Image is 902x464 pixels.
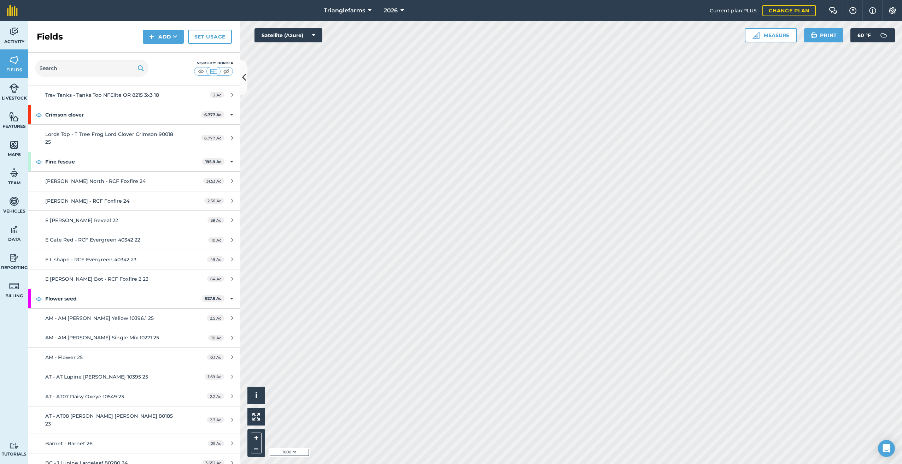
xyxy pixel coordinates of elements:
img: svg+xml;base64,PHN2ZyB4bWxucz0iaHR0cDovL3d3dy53My5vcmcvMjAwMC9zdmciIHdpZHRoPSIxOSIgaGVpZ2h0PSIyNC... [137,64,144,72]
span: Barnet - Barnet 26 [45,440,93,447]
img: svg+xml;base64,PD94bWwgdmVyc2lvbj0iMS4wIiBlbmNvZGluZz0idXRmLTgiPz4KPCEtLSBHZW5lcmF0b3I6IEFkb2JlIE... [9,83,19,94]
strong: 6.777 Ac [204,112,222,117]
span: E Gate Red - RCF Evergreen 40342 22 [45,237,140,243]
a: AT - AT08 [PERSON_NAME] [PERSON_NAME] 80185 232.3 Ac [28,406,240,434]
img: svg+xml;base64,PHN2ZyB4bWxucz0iaHR0cDovL3d3dy53My5vcmcvMjAwMC9zdmciIHdpZHRoPSI1NiIgaGVpZ2h0PSI2MC... [9,111,19,122]
span: 60 ° F [857,28,871,42]
img: svg+xml;base64,PD94bWwgdmVyc2lvbj0iMS4wIiBlbmNvZGluZz0idXRmLTgiPz4KPCEtLSBHZW5lcmF0b3I6IEFkb2JlIE... [877,28,891,42]
strong: Flower seed [45,289,202,308]
span: E [PERSON_NAME] Bot - RCF Foxfire 2 23 [45,276,148,282]
span: AM - AM [PERSON_NAME] Yellow 10396.1 25 [45,315,154,321]
button: i [247,387,265,404]
span: AT - AT08 [PERSON_NAME] [PERSON_NAME] 80185 23 [45,413,173,427]
a: AT - AT Lupine [PERSON_NAME] 10395 251.69 Ac [28,367,240,386]
span: Lords Top - T Tree Frog Lord Clover Crimson 90018 25 [45,131,173,145]
input: Search [35,60,148,77]
span: 2026 [384,6,398,15]
span: Trav Tanks - Tanks Top NFElite OR 8215 3x3 18 [45,92,159,98]
img: svg+xml;base64,PHN2ZyB4bWxucz0iaHR0cDovL3d3dy53My5vcmcvMjAwMC9zdmciIHdpZHRoPSI1MCIgaGVpZ2h0PSI0MC... [222,68,231,75]
img: svg+xml;base64,PD94bWwgdmVyc2lvbj0iMS4wIiBlbmNvZGluZz0idXRmLTgiPz4KPCEtLSBHZW5lcmF0b3I6IEFkb2JlIE... [9,281,19,291]
button: – [251,443,262,453]
span: 25 Ac [208,440,224,446]
span: E L shape - RCF Evergreen 40342 23 [45,256,136,263]
a: AM - Flower 250.1 Ac [28,348,240,367]
img: svg+xml;base64,PD94bWwgdmVyc2lvbj0iMS4wIiBlbmNvZGluZz0idXRmLTgiPz4KPCEtLSBHZW5lcmF0b3I6IEFkb2JlIE... [9,224,19,235]
span: 1.69 Ac [205,374,224,380]
button: Satellite (Azure) [254,28,322,42]
img: svg+xml;base64,PD94bWwgdmVyc2lvbj0iMS4wIiBlbmNvZGluZz0idXRmLTgiPz4KPCEtLSBHZW5lcmF0b3I6IEFkb2JlIE... [9,26,19,37]
img: Four arrows, one pointing top left, one top right, one bottom right and the last bottom left [252,413,260,421]
span: [PERSON_NAME] North - RCF Foxfire 24 [45,178,146,184]
img: fieldmargin Logo [7,5,18,16]
a: E Gate Red - RCF Evergreen 40342 2210 Ac [28,230,240,249]
strong: 827.6 Ac [205,296,222,301]
button: Measure [745,28,797,42]
img: svg+xml;base64,PHN2ZyB4bWxucz0iaHR0cDovL3d3dy53My5vcmcvMjAwMC9zdmciIHdpZHRoPSI1NiIgaGVpZ2h0PSI2MC... [9,55,19,65]
div: Open Intercom Messenger [878,440,895,457]
a: AM - AM [PERSON_NAME] Single Mix 10271 2510 Ac [28,328,240,347]
button: 60 °F [850,28,895,42]
button: Add [143,30,184,44]
img: svg+xml;base64,PD94bWwgdmVyc2lvbj0iMS4wIiBlbmNvZGluZz0idXRmLTgiPz4KPCEtLSBHZW5lcmF0b3I6IEFkb2JlIE... [9,196,19,207]
a: AM - AM [PERSON_NAME] Yellow 10396.1 252.5 Ac [28,309,240,328]
span: AT - AT Lupine [PERSON_NAME] 10395 25 [45,374,148,380]
img: svg+xml;base64,PHN2ZyB4bWxucz0iaHR0cDovL3d3dy53My5vcmcvMjAwMC9zdmciIHdpZHRoPSI1MCIgaGVpZ2h0PSI0MC... [197,68,205,75]
img: svg+xml;base64,PHN2ZyB4bWxucz0iaHR0cDovL3d3dy53My5vcmcvMjAwMC9zdmciIHdpZHRoPSIxOSIgaGVpZ2h0PSIyNC... [810,31,817,40]
span: 2.3 Ac [207,417,224,423]
div: Crimson clover6.777 Ac [28,105,240,124]
img: svg+xml;base64,PHN2ZyB4bWxucz0iaHR0cDovL3d3dy53My5vcmcvMjAwMC9zdmciIHdpZHRoPSIxOCIgaGVpZ2h0PSIyNC... [36,295,42,303]
div: Fine fescue195.9 Ac [28,152,240,171]
img: Ruler icon [752,32,760,39]
img: A question mark icon [849,7,857,14]
img: svg+xml;base64,PD94bWwgdmVyc2lvbj0iMS4wIiBlbmNvZGluZz0idXRmLTgiPz4KPCEtLSBHZW5lcmF0b3I6IEFkb2JlIE... [9,443,19,450]
a: [PERSON_NAME] North - RCF Foxfire 2431.53 Ac [28,172,240,191]
img: svg+xml;base64,PHN2ZyB4bWxucz0iaHR0cDovL3d3dy53My5vcmcvMjAwMC9zdmciIHdpZHRoPSIxNCIgaGVpZ2h0PSIyNC... [149,32,154,41]
button: + [251,433,262,443]
a: Trav Tanks - Tanks Top NFElite OR 8215 3x3 182 Ac [28,85,240,105]
span: 2 Ac [210,92,224,98]
span: AM - Flower 25 [45,354,83,361]
span: 31.53 Ac [203,178,224,184]
span: 64 Ac [207,276,224,282]
span: 2.36 Ac [204,198,224,204]
img: A cog icon [888,7,897,14]
strong: Fine fescue [45,152,202,171]
img: svg+xml;base64,PHN2ZyB4bWxucz0iaHR0cDovL3d3dy53My5vcmcvMjAwMC9zdmciIHdpZHRoPSIxNyIgaGVpZ2h0PSIxNy... [869,6,876,15]
strong: 195.9 Ac [205,159,222,164]
img: svg+xml;base64,PHN2ZyB4bWxucz0iaHR0cDovL3d3dy53My5vcmcvMjAwMC9zdmciIHdpZHRoPSI1MCIgaGVpZ2h0PSI0MC... [209,68,218,75]
span: 0.1 Ac [207,354,224,360]
h2: Fields [37,31,63,42]
span: i [255,391,257,400]
span: 10 Ac [208,237,224,243]
img: svg+xml;base64,PHN2ZyB4bWxucz0iaHR0cDovL3d3dy53My5vcmcvMjAwMC9zdmciIHdpZHRoPSI1NiIgaGVpZ2h0PSI2MC... [9,139,19,150]
span: 10 Ac [208,335,224,341]
img: svg+xml;base64,PD94bWwgdmVyc2lvbj0iMS4wIiBlbmNvZGluZz0idXRmLTgiPz4KPCEtLSBHZW5lcmF0b3I6IEFkb2JlIE... [9,168,19,178]
span: [PERSON_NAME] - RCF Foxfire 24 [45,198,129,204]
span: AT - AT07 Daisy Oxeye 10549 23 [45,393,124,400]
img: svg+xml;base64,PD94bWwgdmVyc2lvbj0iMS4wIiBlbmNvZGluZz0idXRmLTgiPz4KPCEtLSBHZW5lcmF0b3I6IEFkb2JlIE... [9,252,19,263]
a: E [PERSON_NAME] Bot - RCF Foxfire 2 2364 Ac [28,269,240,288]
img: Two speech bubbles overlapping with the left bubble in the forefront [829,7,837,14]
a: Change plan [762,5,816,16]
div: Flower seed827.6 Ac [28,289,240,308]
a: E [PERSON_NAME] Reveal 2239 Ac [28,211,240,230]
span: 39 Ac [207,217,224,223]
span: 2.2 Ac [207,393,224,399]
img: svg+xml;base64,PHN2ZyB4bWxucz0iaHR0cDovL3d3dy53My5vcmcvMjAwMC9zdmciIHdpZHRoPSIxOCIgaGVpZ2h0PSIyNC... [36,157,42,166]
a: E L shape - RCF Evergreen 40342 2349 Ac [28,250,240,269]
span: AM - AM [PERSON_NAME] Single Mix 10271 25 [45,334,159,341]
div: Visibility: Border [194,60,233,66]
span: Current plan : PLUS [710,7,757,14]
strong: Crimson clover [45,105,201,124]
a: Barnet - Barnet 2625 Ac [28,434,240,453]
button: Print [804,28,844,42]
span: 2.5 Ac [207,315,224,321]
a: Lords Top - T Tree Frog Lord Clover Crimson 90018 256.777 Ac [28,125,240,152]
a: AT - AT07 Daisy Oxeye 10549 232.2 Ac [28,387,240,406]
span: 6.777 Ac [201,135,224,141]
span: Trianglefarms [324,6,365,15]
span: 49 Ac [207,256,224,262]
a: [PERSON_NAME] - RCF Foxfire 242.36 Ac [28,191,240,210]
img: svg+xml;base64,PHN2ZyB4bWxucz0iaHR0cDovL3d3dy53My5vcmcvMjAwMC9zdmciIHdpZHRoPSIxOCIgaGVpZ2h0PSIyNC... [36,111,42,119]
span: E [PERSON_NAME] Reveal 22 [45,217,118,224]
